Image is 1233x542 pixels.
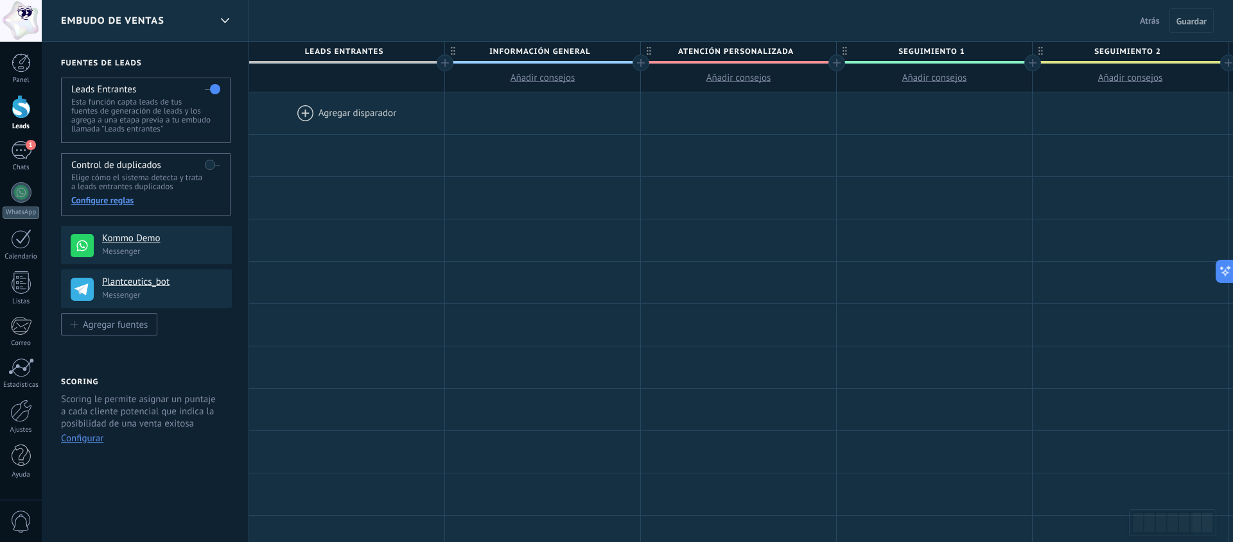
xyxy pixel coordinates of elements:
span: Atrás [1140,15,1160,26]
h2: Fuentes de leads [61,58,232,68]
button: Añadir consejos [837,64,1032,92]
div: seguimiento 2 [1033,42,1228,61]
span: información general [445,42,634,62]
p: Scoring le permite asignar un puntaje a cada cliente potencial que indica la posibilidad de una v... [61,393,221,430]
div: Calendario [3,253,40,261]
span: Guardar [1176,17,1207,26]
div: Ayuda [3,471,40,479]
span: Añadir consejos [1098,72,1163,84]
div: Ajustes [3,426,40,434]
button: Configurar [61,432,103,445]
button: Añadir consejos [641,64,836,92]
div: información general [445,42,640,61]
h4: Plantceutics_bot [102,276,222,289]
div: Configure reglas [71,194,220,206]
div: Panel [3,76,40,85]
span: seguimiento 1 [837,42,1026,62]
span: Añadir consejos [902,72,967,84]
button: Atrás [1135,11,1165,30]
div: Estadísticas [3,381,40,389]
div: Leads [3,123,40,131]
div: Leads Entrantes [249,42,444,61]
p: Elige cómo el sistema detecta y trata a leads entrantes duplicados [71,173,220,191]
h4: Control de duplicados [71,159,161,171]
div: seguimiento 1 [837,42,1032,61]
div: Listas [3,298,40,306]
div: Chats [3,164,40,172]
span: Añadir consejos [511,72,575,84]
div: WhatsApp [3,207,39,219]
p: Messenger [102,246,224,257]
span: Embudo de ventas [61,15,164,27]
div: Atención Personalizada [641,42,836,61]
span: 1 [26,140,36,150]
h2: Scoring [61,377,98,387]
span: Añadir consejos [706,72,771,84]
button: Añadir consejos [1033,64,1228,92]
p: Messenger [102,289,224,300]
button: Agregar fuentes [61,313,157,335]
h4: Kommo Demo [102,232,222,245]
button: Guardar [1169,8,1214,33]
div: Correo [3,339,40,348]
p: Esta función capta leads de tus fuentes de generación de leads y los agrega a una etapa previa a ... [71,97,220,133]
span: Atención Personalizada [641,42,830,62]
span: Leads Entrantes [249,42,438,62]
div: Embudo de ventas [214,8,236,33]
span: seguimiento 2 [1033,42,1221,62]
div: Agregar fuentes [83,319,148,330]
h4: Leads Entrantes [71,83,136,96]
button: Añadir consejos [445,64,640,92]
